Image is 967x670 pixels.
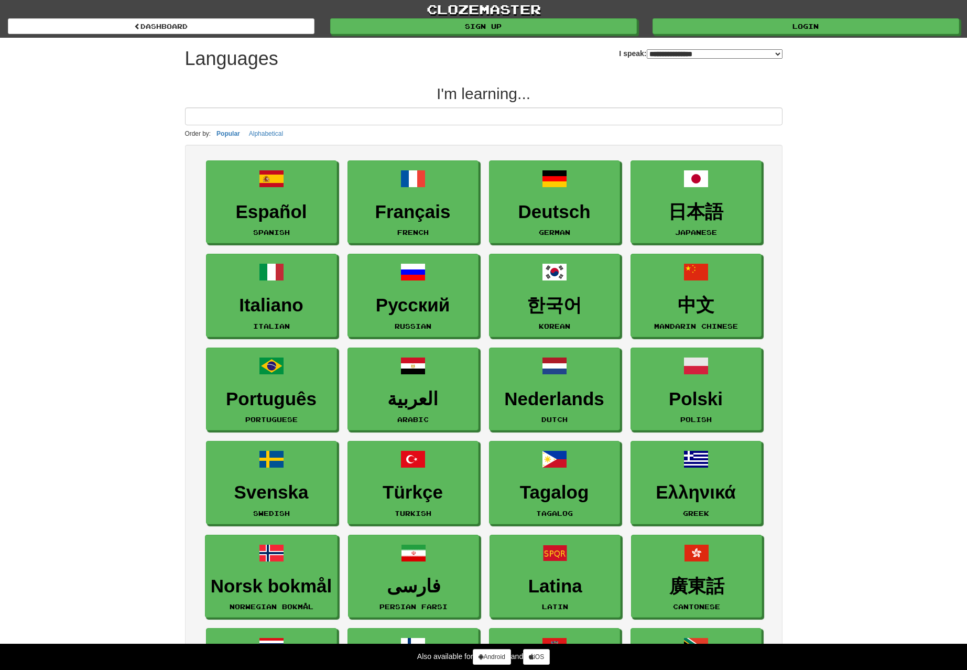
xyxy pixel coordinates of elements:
a: 中文Mandarin Chinese [631,254,762,337]
small: Mandarin Chinese [654,322,738,330]
a: 日本語Japanese [631,160,762,244]
a: LatinaLatin [490,535,621,618]
a: SvenskaSwedish [206,441,337,524]
h3: Svenska [212,482,331,503]
a: РусскийRussian [347,254,479,337]
small: Portuguese [245,416,298,423]
a: Login [653,18,959,34]
small: German [539,229,570,236]
a: TagalogTagalog [489,441,620,524]
small: Arabic [397,416,429,423]
small: Polish [680,416,712,423]
a: 한국어Korean [489,254,620,337]
h3: 廣東話 [637,576,756,597]
small: Swedish [253,510,290,517]
h3: Türkçe [353,482,473,503]
a: 廣東話Cantonese [631,535,762,618]
a: EspañolSpanish [206,160,337,244]
h3: Norsk bokmål [211,576,332,597]
a: iOS [523,649,550,665]
small: Tagalog [536,510,573,517]
small: Persian Farsi [379,603,448,610]
h3: Português [212,389,331,409]
h3: 中文 [636,295,756,316]
h3: Español [212,202,331,222]
h3: 한국어 [495,295,614,316]
h3: Tagalog [495,482,614,503]
small: French [397,229,429,236]
small: Japanese [675,229,717,236]
a: العربيةArabic [347,348,479,431]
small: Turkish [395,510,431,517]
h3: Latina [495,576,615,597]
small: Spanish [253,229,290,236]
h3: Deutsch [495,202,614,222]
a: PolskiPolish [631,348,762,431]
h3: Polski [636,389,756,409]
h3: 日本語 [636,202,756,222]
h3: Français [353,202,473,222]
a: فارسیPersian Farsi [348,535,479,618]
h3: فارسی [354,576,473,597]
h3: Nederlands [495,389,614,409]
a: FrançaisFrench [347,160,479,244]
h3: Ελληνικά [636,482,756,503]
h3: Русский [353,295,473,316]
h1: Languages [185,48,278,69]
a: DeutschGerman [489,160,620,244]
small: Greek [683,510,709,517]
small: Italian [253,322,290,330]
button: Alphabetical [246,128,286,139]
small: Dutch [541,416,568,423]
small: Order by: [185,130,211,137]
h3: Italiano [212,295,331,316]
a: TürkçeTurkish [347,441,479,524]
small: Cantonese [673,603,720,610]
small: Russian [395,322,431,330]
a: PortuguêsPortuguese [206,348,337,431]
small: Korean [539,322,570,330]
select: I speak: [647,49,783,59]
h3: العربية [353,389,473,409]
small: Latin [542,603,568,610]
button: Popular [213,128,243,139]
a: ItalianoItalian [206,254,337,337]
a: NederlandsDutch [489,348,620,431]
small: Norwegian Bokmål [230,603,313,610]
a: Android [473,649,510,665]
a: dashboard [8,18,314,34]
a: Sign up [330,18,637,34]
h2: I'm learning... [185,85,783,102]
a: Norsk bokmålNorwegian Bokmål [205,535,338,618]
label: I speak: [619,48,782,59]
a: ΕλληνικάGreek [631,441,762,524]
